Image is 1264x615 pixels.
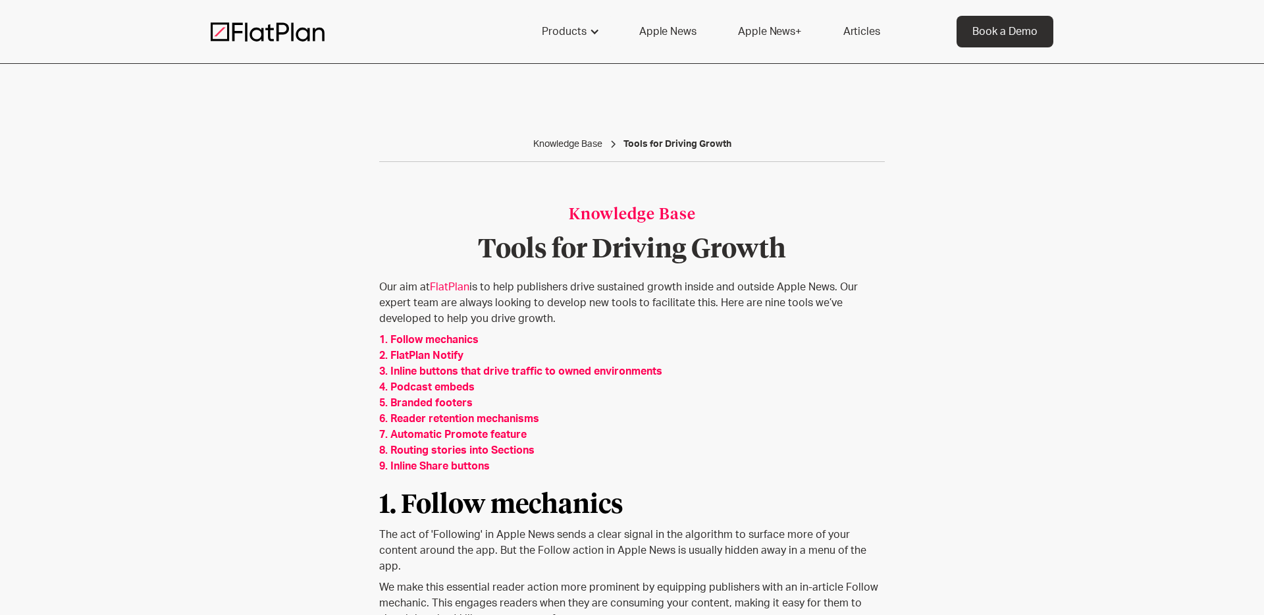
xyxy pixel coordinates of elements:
[542,24,587,40] div: Products
[623,138,731,151] a: Tools for Driving Growth
[379,398,473,408] a: 5. Branded footers
[379,382,475,392] a: 4. Podcast embeds
[379,334,479,345] a: 1. Follow mechanics
[379,527,885,574] p: The act of 'Following' in Apple News sends a clear signal in the algorithm to surface more of you...
[379,414,539,424] a: 6. Reader retention mechanisms
[379,445,535,456] a: 8. Routing stories into Sections
[623,16,712,47] a: Apple News
[379,479,885,521] h3: 1. Follow mechanics
[379,461,490,471] a: 9. Inline Share buttons
[379,350,463,361] a: 2. FlatPlan Notify
[957,16,1053,47] a: Book a Demo
[379,204,885,227] div: Knowledge Base
[972,24,1038,40] div: Book a Demo
[526,16,613,47] div: Products
[722,16,816,47] a: Apple News+
[533,138,602,151] a: Knowledge Base
[379,429,527,440] a: 7. Automatic Promote feature
[828,16,896,47] a: Articles
[379,366,662,377] a: 3. Inline buttons that drive traffic to owned environments
[430,282,469,292] a: FlatPlan
[379,237,885,263] h1: Tools for Driving Growth
[379,279,885,327] p: Our aim at is to help publishers drive sustained growth inside and outside Apple News. Our expert...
